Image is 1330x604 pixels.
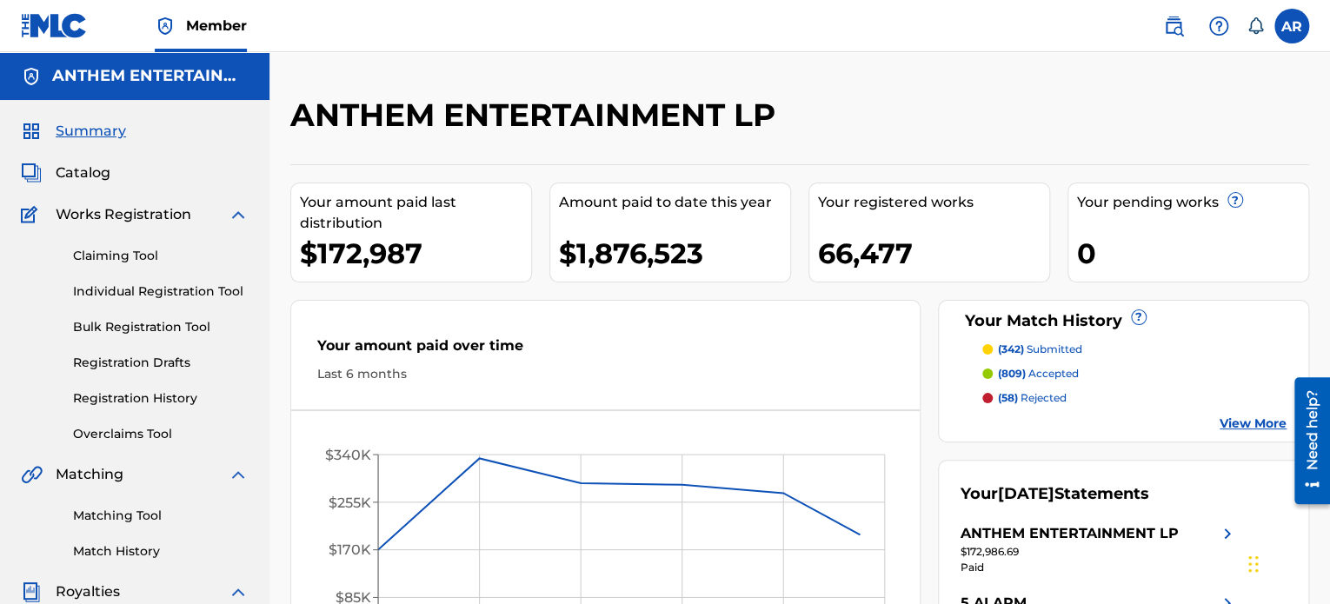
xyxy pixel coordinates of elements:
h2: ANTHEM ENTERTAINMENT LP [290,96,784,135]
iframe: Resource Center [1281,371,1330,511]
a: Overclaims Tool [73,425,249,443]
div: 66,477 [818,234,1049,273]
div: Drag [1248,538,1259,590]
a: Registration History [73,389,249,408]
div: 0 [1077,234,1308,273]
a: Match History [73,542,249,561]
img: Royalties [21,581,42,602]
img: Works Registration [21,204,43,225]
div: $172,986.69 [961,544,1238,560]
span: ? [1132,310,1146,324]
span: Summary [56,121,126,142]
tspan: $170K [329,541,371,558]
img: MLC Logo [21,13,88,38]
img: Accounts [21,66,42,87]
div: Your pending works [1077,192,1308,213]
a: CatalogCatalog [21,163,110,183]
img: Summary [21,121,42,142]
a: (342) submitted [982,342,1287,357]
div: Your registered works [818,192,1049,213]
p: submitted [998,342,1082,357]
div: Your amount paid last distribution [300,192,531,234]
div: Your Statements [961,482,1149,506]
span: Works Registration [56,204,191,225]
a: Public Search [1156,9,1191,43]
span: Matching [56,464,123,485]
div: Notifications [1247,17,1264,35]
img: expand [228,464,249,485]
div: ANTHEM ENTERTAINMENT LP [961,523,1179,544]
span: (58) [998,391,1018,404]
div: Your amount paid over time [317,335,894,365]
a: Registration Drafts [73,354,249,372]
span: (809) [998,367,1026,380]
span: Royalties [56,581,120,602]
a: SummarySummary [21,121,126,142]
p: rejected [998,390,1067,406]
img: right chevron icon [1217,523,1238,544]
div: Your Match History [961,309,1287,333]
iframe: Chat Widget [1243,521,1330,604]
img: search [1163,16,1184,37]
div: Paid [961,560,1238,575]
span: (342) [998,342,1024,355]
img: help [1208,16,1229,37]
img: Catalog [21,163,42,183]
img: Matching [21,464,43,485]
div: $172,987 [300,234,531,273]
div: User Menu [1274,9,1309,43]
img: expand [228,204,249,225]
a: ANTHEM ENTERTAINMENT LPright chevron icon$172,986.69Paid [961,523,1238,575]
img: expand [228,581,249,602]
a: Claiming Tool [73,247,249,265]
div: $1,876,523 [559,234,790,273]
span: ? [1228,193,1242,207]
tspan: $340K [325,447,371,463]
span: Catalog [56,163,110,183]
p: accepted [998,366,1079,382]
span: Member [186,16,247,36]
a: (58) rejected [982,390,1287,406]
h5: ANTHEM ENTERTAINMENT LP [52,66,249,86]
tspan: $255K [329,494,371,510]
span: [DATE] [998,484,1054,503]
a: (809) accepted [982,366,1287,382]
a: Matching Tool [73,507,249,525]
a: Bulk Registration Tool [73,318,249,336]
div: Amount paid to date this year [559,192,790,213]
a: Individual Registration Tool [73,282,249,301]
img: Top Rightsholder [155,16,176,37]
div: Last 6 months [317,365,894,383]
div: Help [1201,9,1236,43]
a: View More [1220,415,1287,433]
